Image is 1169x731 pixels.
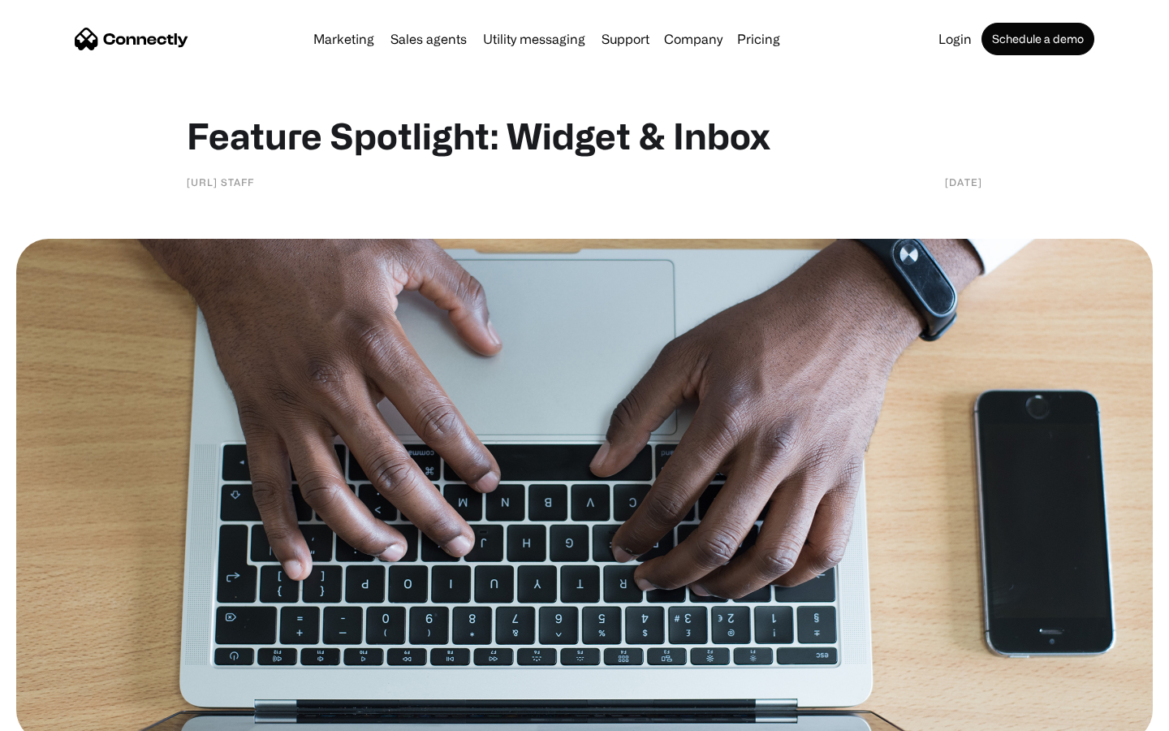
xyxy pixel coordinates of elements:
a: Login [932,32,978,45]
a: Support [595,32,656,45]
a: Utility messaging [477,32,592,45]
aside: Language selected: English [16,703,97,725]
div: [DATE] [945,174,982,190]
div: Company [664,28,723,50]
div: [URL] staff [187,174,254,190]
h1: Feature Spotlight: Widget & Inbox [187,114,982,158]
a: Schedule a demo [981,23,1094,55]
ul: Language list [32,703,97,725]
a: Sales agents [384,32,473,45]
a: Pricing [731,32,787,45]
a: Marketing [307,32,381,45]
